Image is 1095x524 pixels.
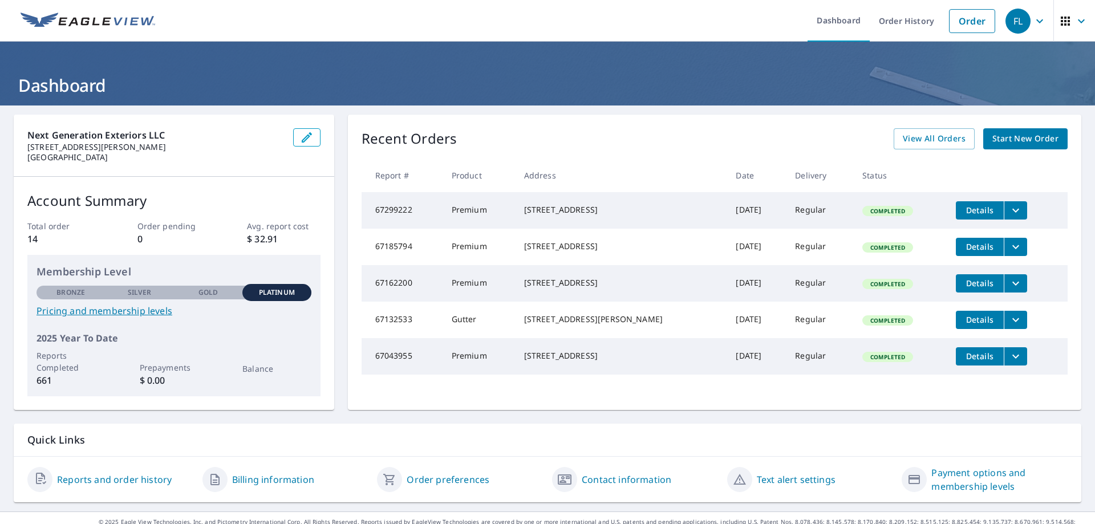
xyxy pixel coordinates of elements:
[27,220,100,232] p: Total order
[56,287,85,298] p: Bronze
[956,311,1004,329] button: detailsBtn-67132533
[36,350,105,373] p: Reports Completed
[128,287,152,298] p: Silver
[36,331,311,345] p: 2025 Year To Date
[894,128,975,149] a: View All Orders
[443,229,515,265] td: Premium
[727,159,786,192] th: Date
[362,302,443,338] td: 67132533
[963,351,997,361] span: Details
[443,192,515,229] td: Premium
[956,201,1004,220] button: detailsBtn-67299222
[727,229,786,265] td: [DATE]
[786,192,853,229] td: Regular
[515,159,727,192] th: Address
[242,363,311,375] p: Balance
[362,192,443,229] td: 67299222
[36,304,311,318] a: Pricing and membership levels
[443,302,515,338] td: Gutter
[524,277,718,289] div: [STREET_ADDRESS]
[524,314,718,325] div: [STREET_ADDRESS][PERSON_NAME]
[983,128,1068,149] a: Start New Order
[863,353,912,361] span: Completed
[140,361,208,373] p: Prepayments
[21,13,155,30] img: EV Logo
[443,159,515,192] th: Product
[57,473,172,486] a: Reports and order history
[232,473,314,486] a: Billing information
[36,264,311,279] p: Membership Level
[14,74,1081,97] h1: Dashboard
[362,338,443,375] td: 67043955
[786,159,853,192] th: Delivery
[198,287,218,298] p: Gold
[27,128,284,142] p: Next Generation Exteriors LLC
[757,473,836,486] a: Text alert settings
[247,220,320,232] p: Avg. report cost
[524,204,718,216] div: [STREET_ADDRESS]
[362,265,443,302] td: 67162200
[27,232,100,246] p: 14
[1004,311,1027,329] button: filesDropdownBtn-67132533
[931,466,1068,493] a: Payment options and membership levels
[963,205,997,216] span: Details
[786,229,853,265] td: Regular
[407,473,489,486] a: Order preferences
[863,316,912,324] span: Completed
[949,9,995,33] a: Order
[259,287,295,298] p: Platinum
[956,238,1004,256] button: detailsBtn-67185794
[582,473,671,486] a: Contact information
[992,132,1058,146] span: Start New Order
[27,433,1068,447] p: Quick Links
[727,338,786,375] td: [DATE]
[443,265,515,302] td: Premium
[853,159,947,192] th: Status
[727,192,786,229] td: [DATE]
[727,265,786,302] td: [DATE]
[786,265,853,302] td: Regular
[137,220,210,232] p: Order pending
[362,159,443,192] th: Report #
[963,314,997,325] span: Details
[956,274,1004,293] button: detailsBtn-67162200
[863,280,912,288] span: Completed
[1004,274,1027,293] button: filesDropdownBtn-67162200
[443,338,515,375] td: Premium
[1005,9,1031,34] div: FL
[1004,238,1027,256] button: filesDropdownBtn-67185794
[956,347,1004,365] button: detailsBtn-67043955
[36,373,105,387] p: 661
[524,241,718,252] div: [STREET_ADDRESS]
[1004,201,1027,220] button: filesDropdownBtn-67299222
[27,152,284,163] p: [GEOGRAPHIC_DATA]
[786,338,853,375] td: Regular
[903,132,966,146] span: View All Orders
[140,373,208,387] p: $ 0.00
[863,243,912,251] span: Completed
[963,241,997,252] span: Details
[362,229,443,265] td: 67185794
[27,190,321,211] p: Account Summary
[727,302,786,338] td: [DATE]
[1004,347,1027,365] button: filesDropdownBtn-67043955
[362,128,457,149] p: Recent Orders
[27,142,284,152] p: [STREET_ADDRESS][PERSON_NAME]
[786,302,853,338] td: Regular
[863,207,912,215] span: Completed
[137,232,210,246] p: 0
[247,232,320,246] p: $ 32.91
[524,350,718,361] div: [STREET_ADDRESS]
[963,278,997,289] span: Details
